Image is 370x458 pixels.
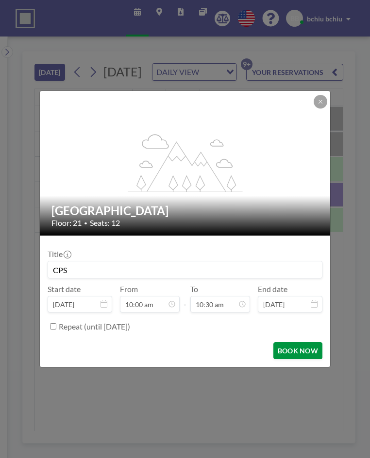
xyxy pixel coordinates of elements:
[258,284,287,294] label: End date
[48,249,70,259] label: Title
[273,342,322,359] button: BOOK NOW
[59,322,130,331] label: Repeat (until [DATE])
[120,284,138,294] label: From
[48,261,322,278] input: bchiu's reservation
[190,284,198,294] label: To
[84,220,87,227] span: •
[90,218,120,228] span: Seats: 12
[51,203,320,218] h2: [GEOGRAPHIC_DATA]
[128,133,243,192] g: flex-grow: 1.2;
[51,218,82,228] span: Floor: 21
[48,284,81,294] label: Start date
[184,288,186,309] span: -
